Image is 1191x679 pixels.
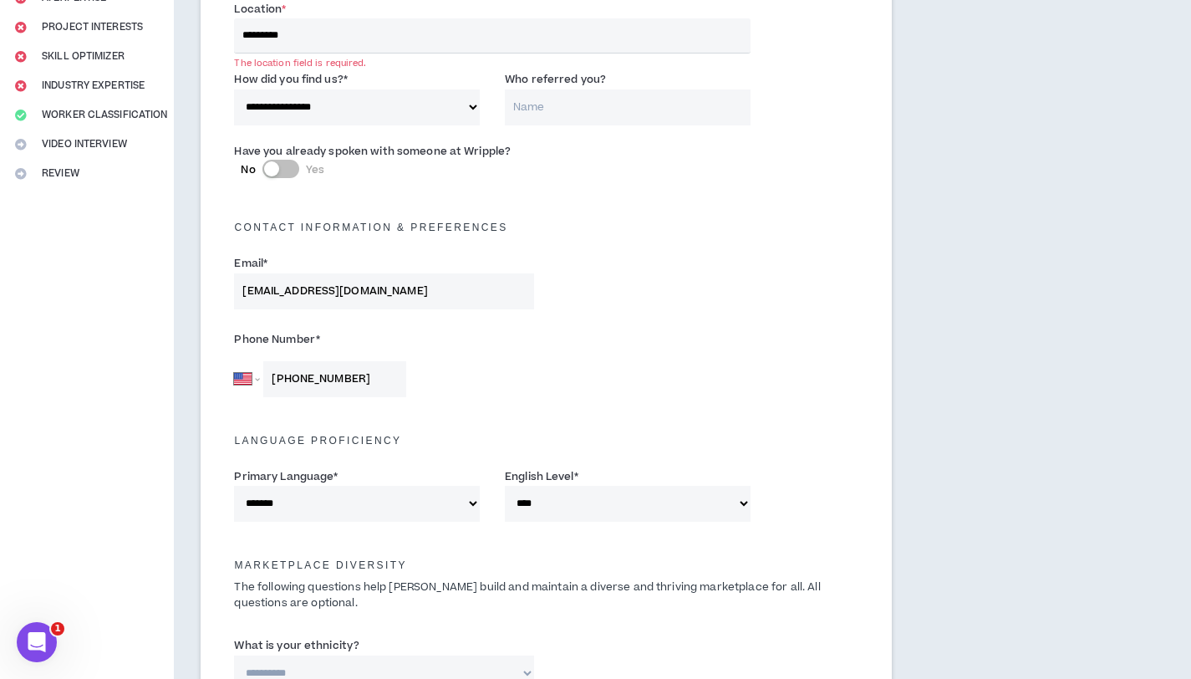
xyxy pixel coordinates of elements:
label: How did you find us? [234,66,348,93]
h5: Marketplace Diversity [221,559,871,571]
span: Yes [306,162,324,177]
input: Enter Email [234,273,533,309]
div: The location field is required. [234,57,750,69]
label: Have you already spoken with someone at Wripple? [234,138,511,165]
h5: Contact Information & preferences [221,222,871,233]
label: Who referred you? [505,66,606,93]
p: The following questions help [PERSON_NAME] build and maintain a diverse and thriving marketplace ... [221,579,871,611]
iframe: Intercom live chat [17,622,57,662]
label: English Level [505,463,578,490]
label: What is your ethnicity? [234,632,359,659]
input: Name [505,89,751,125]
label: Phone Number [234,326,533,353]
label: Primary Language [234,463,338,490]
span: No [241,162,255,177]
button: NoYes [262,160,299,178]
label: Email [234,250,267,277]
h5: Language Proficiency [221,435,871,447]
span: 1 [51,622,64,636]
